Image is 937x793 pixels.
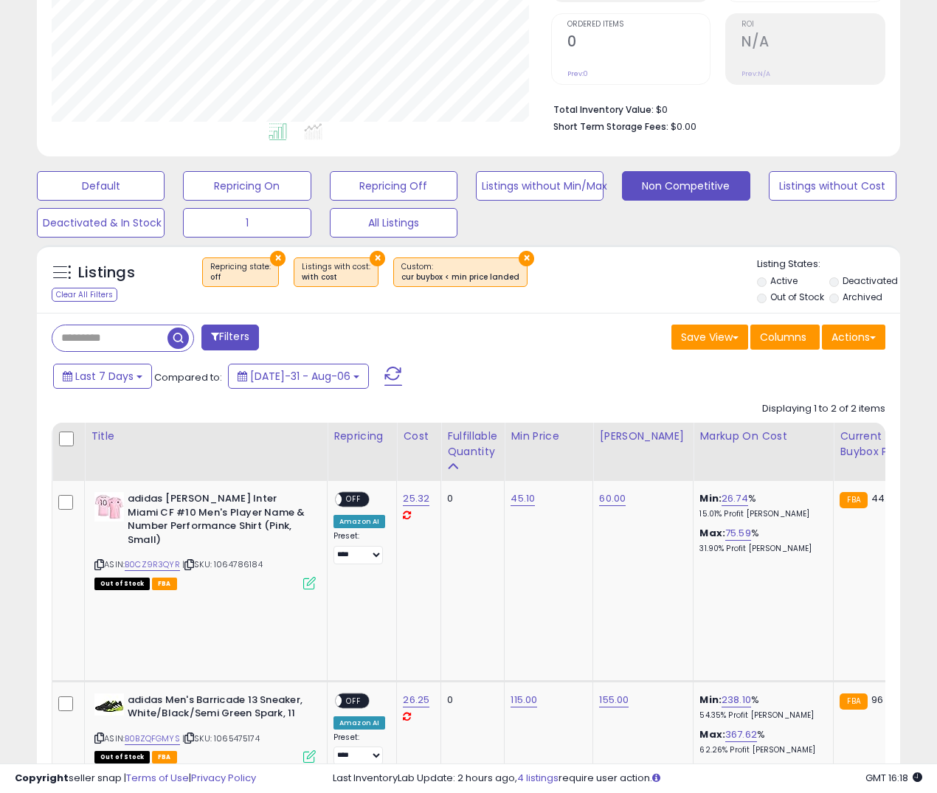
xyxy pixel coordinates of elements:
[330,171,457,201] button: Repricing Off
[699,745,822,755] p: 62.26% Profit [PERSON_NAME]
[699,492,822,519] div: %
[333,733,385,766] div: Preset:
[250,369,350,384] span: [DATE]-31 - Aug-06
[725,526,751,541] a: 75.59
[553,120,668,133] b: Short Term Storage Fees:
[182,733,260,744] span: | SKU: 1065475174
[517,771,559,785] a: 4 listings
[183,171,311,201] button: Repricing On
[128,693,307,724] b: adidas Men's Barricade 13 Sneaker, White/Black/Semi Green Spark, 11
[330,208,457,238] button: All Listings
[447,492,493,505] div: 0
[128,492,307,550] b: adidas [PERSON_NAME] Inter Miami CF #10 Men's Player Name & Number Performance Shirt (Pink, Small)
[37,171,165,201] button: Default
[750,325,820,350] button: Columns
[871,693,883,707] span: 96
[722,693,751,707] a: 238.10
[75,369,134,384] span: Last 7 Days
[183,208,311,238] button: 1
[599,693,629,707] a: 155.00
[671,120,696,134] span: $0.00
[599,491,626,506] a: 60.00
[741,69,770,78] small: Prev: N/A
[599,429,687,444] div: [PERSON_NAME]
[333,515,385,528] div: Amazon AI
[302,261,370,283] span: Listings with cost :
[154,370,222,384] span: Compared to:
[52,288,117,302] div: Clear All Filters
[699,527,822,554] div: %
[94,492,316,588] div: ASIN:
[126,771,189,785] a: Terms of Use
[511,491,535,506] a: 45.10
[840,492,867,508] small: FBA
[671,325,748,350] button: Save View
[342,494,365,506] span: OFF
[210,261,271,283] span: Repricing state :
[91,429,321,444] div: Title
[699,526,725,540] b: Max:
[94,693,124,716] img: 31XQeHIjAPL._SL40_.jpg
[333,531,385,564] div: Preset:
[757,257,900,271] p: Listing States:
[699,727,725,741] b: Max:
[699,509,822,519] p: 15.01% Profit [PERSON_NAME]
[553,103,654,116] b: Total Inventory Value:
[403,491,429,506] a: 25.32
[699,693,722,707] b: Min:
[401,261,519,283] span: Custom:
[722,491,748,506] a: 26.74
[53,364,152,389] button: Last 7 Days
[511,693,537,707] a: 115.00
[843,291,882,303] label: Archived
[333,429,390,444] div: Repricing
[762,402,885,416] div: Displaying 1 to 2 of 2 items
[519,251,534,266] button: ×
[699,544,822,554] p: 31.90% Profit [PERSON_NAME]
[182,558,263,570] span: | SKU: 1064786184
[302,272,370,283] div: with cost
[94,751,150,763] span: All listings that are currently out of stock and unavailable for purchase on Amazon
[370,251,385,266] button: ×
[15,772,256,786] div: seller snap | |
[840,693,867,710] small: FBA
[342,694,365,707] span: OFF
[741,33,885,53] h2: N/A
[769,171,896,201] button: Listings without Cost
[401,272,519,283] div: cur buybox < min price landed
[511,429,587,444] div: Min Price
[37,208,165,238] button: Deactivated & In Stock
[333,716,385,730] div: Amazon AI
[447,693,493,707] div: 0
[567,21,710,29] span: Ordered Items
[770,274,798,287] label: Active
[865,771,922,785] span: 2025-08-14 16:18 GMT
[699,728,822,755] div: %
[152,578,177,590] span: FBA
[125,558,180,571] a: B0CZ9R3QYR
[447,429,498,460] div: Fulfillable Quantity
[770,291,824,303] label: Out of Stock
[822,325,885,350] button: Actions
[694,423,834,481] th: The percentage added to the cost of goods (COGS) that forms the calculator for Min & Max prices.
[78,263,135,283] h5: Listings
[201,325,259,350] button: Filters
[228,364,369,389] button: [DATE]-31 - Aug-06
[871,491,899,505] span: 44.99
[125,733,180,745] a: B0BZQFGMYS
[725,727,757,742] a: 367.62
[699,429,827,444] div: Markup on Cost
[567,69,588,78] small: Prev: 0
[567,33,710,53] h2: 0
[476,171,604,201] button: Listings without Min/Max
[699,693,822,721] div: %
[210,272,271,283] div: off
[94,578,150,590] span: All listings that are currently out of stock and unavailable for purchase on Amazon
[699,710,822,721] p: 54.35% Profit [PERSON_NAME]
[553,100,874,117] li: $0
[760,330,806,344] span: Columns
[403,429,435,444] div: Cost
[152,751,177,763] span: FBA
[741,21,885,29] span: ROI
[94,693,316,762] div: ASIN:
